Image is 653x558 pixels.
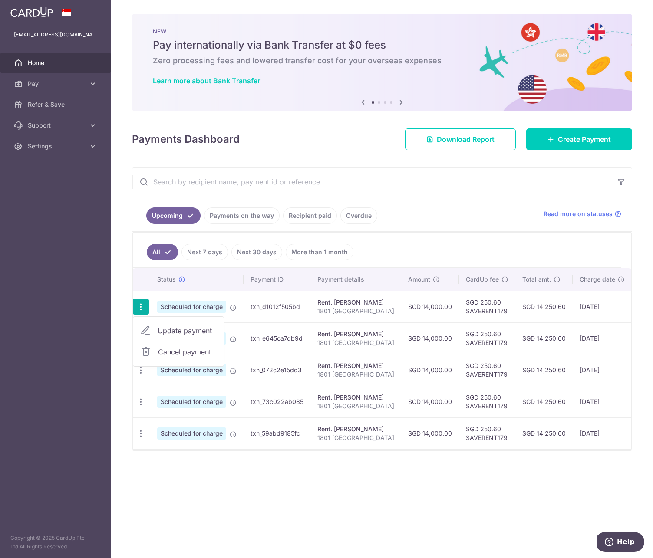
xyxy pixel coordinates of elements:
[283,207,337,224] a: Recipient paid
[459,291,515,322] td: SGD 250.60 SAVERENT179
[132,131,240,147] h4: Payments Dashboard
[459,322,515,354] td: SGD 250.60 SAVERENT179
[14,30,97,39] p: [EMAIL_ADDRESS][DOMAIN_NAME]
[544,210,613,218] span: Read more on statuses
[317,361,394,370] div: Rent. [PERSON_NAME]
[153,76,260,85] a: Learn more about Bank Transfer
[401,291,459,322] td: SGD 14,000.00
[459,386,515,417] td: SGD 250.60 SAVERENT179
[244,417,310,449] td: txn_59abd9185fc
[401,386,459,417] td: SGD 14,000.00
[317,338,394,347] p: 1801 [GEOGRAPHIC_DATA]
[573,322,632,354] td: [DATE]
[558,134,611,144] span: Create Payment
[153,38,611,52] h5: Pay internationally via Bank Transfer at $0 fees
[28,79,85,88] span: Pay
[515,322,573,354] td: SGD 14,250.60
[401,417,459,449] td: SGD 14,000.00
[28,100,85,109] span: Refer & Save
[580,275,615,284] span: Charge date
[28,121,85,130] span: Support
[459,417,515,449] td: SGD 250.60 SAVERENT179
[317,298,394,307] div: Rent. [PERSON_NAME]
[401,354,459,386] td: SGD 14,000.00
[515,417,573,449] td: SGD 14,250.60
[340,207,377,224] a: Overdue
[408,275,430,284] span: Amount
[157,301,226,313] span: Scheduled for charge
[317,307,394,315] p: 1801 [GEOGRAPHIC_DATA]
[28,142,85,151] span: Settings
[526,128,632,150] a: Create Payment
[286,244,353,260] a: More than 1 month
[544,210,621,218] a: Read more on statuses
[317,433,394,442] p: 1801 [GEOGRAPHIC_DATA]
[317,393,394,402] div: Rent. [PERSON_NAME]
[157,364,226,376] span: Scheduled for charge
[522,275,551,284] span: Total amt.
[437,134,495,144] span: Download Report
[515,386,573,417] td: SGD 14,250.60
[244,322,310,354] td: txn_e645ca7db9d
[459,354,515,386] td: SGD 250.60 SAVERENT179
[146,207,201,224] a: Upcoming
[244,386,310,417] td: txn_73c022ab085
[157,275,176,284] span: Status
[573,417,632,449] td: [DATE]
[317,330,394,338] div: Rent. [PERSON_NAME]
[132,14,632,111] img: Bank transfer banner
[515,291,573,322] td: SGD 14,250.60
[153,56,611,66] h6: Zero processing fees and lowered transfer cost for your overseas expenses
[132,168,611,196] input: Search by recipient name, payment id or reference
[244,268,310,291] th: Payment ID
[204,207,280,224] a: Payments on the way
[573,354,632,386] td: [DATE]
[244,291,310,322] td: txn_d1012f505bd
[466,275,499,284] span: CardUp fee
[181,244,228,260] a: Next 7 days
[153,28,611,35] p: NEW
[405,128,516,150] a: Download Report
[573,291,632,322] td: [DATE]
[147,244,178,260] a: All
[317,370,394,379] p: 1801 [GEOGRAPHIC_DATA]
[317,425,394,433] div: Rent. [PERSON_NAME]
[401,322,459,354] td: SGD 14,000.00
[157,396,226,408] span: Scheduled for charge
[573,386,632,417] td: [DATE]
[10,7,53,17] img: CardUp
[28,59,85,67] span: Home
[310,268,401,291] th: Payment details
[157,427,226,440] span: Scheduled for charge
[515,354,573,386] td: SGD 14,250.60
[317,402,394,410] p: 1801 [GEOGRAPHIC_DATA]
[231,244,282,260] a: Next 30 days
[244,354,310,386] td: txn_072c2e15dd3
[597,532,644,554] iframe: Opens a widget where you can find more information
